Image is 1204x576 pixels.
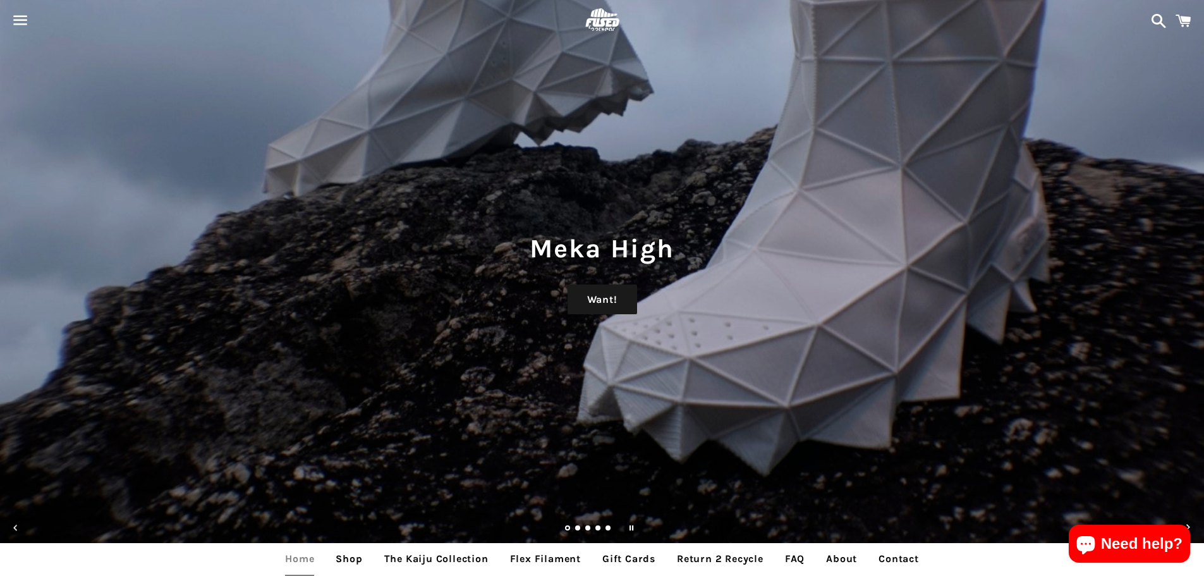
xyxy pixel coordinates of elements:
a: Gift Cards [593,543,665,575]
a: Load slide 2 [575,526,581,532]
a: FAQ [775,543,814,575]
h1: Meka High [13,230,1191,267]
a: Want! [568,285,637,315]
a: About [817,543,867,575]
a: Load slide 3 [585,526,592,532]
a: Shop [326,543,372,575]
a: Load slide 5 [605,526,612,532]
a: Slide 1, current [565,526,571,532]
a: Load slide 4 [595,526,602,532]
button: Pause slideshow [617,514,645,542]
a: Home [276,543,324,575]
a: Contact [869,543,928,575]
a: The Kaiju Collection [375,543,498,575]
button: Next slide [1174,514,1202,542]
a: Flex Filament [501,543,590,575]
button: Previous slide [2,514,30,542]
inbox-online-store-chat: Shopify online store chat [1065,525,1194,566]
a: Return 2 Recycle [667,543,773,575]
